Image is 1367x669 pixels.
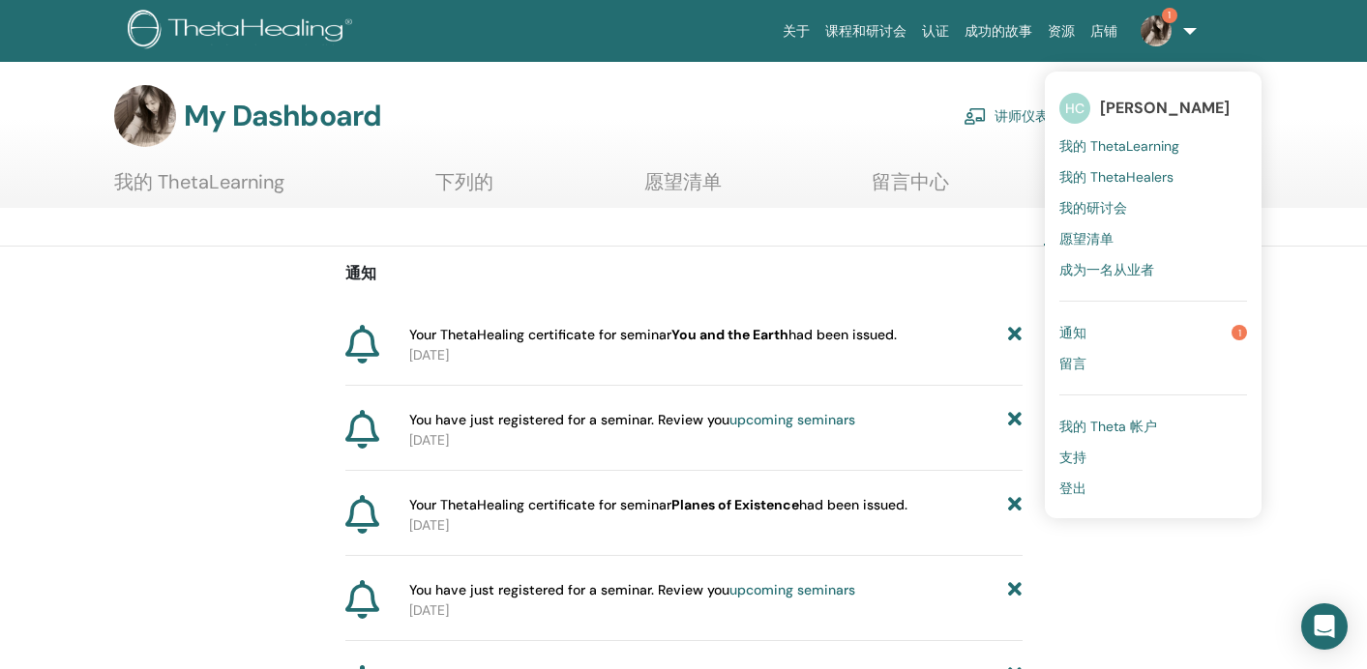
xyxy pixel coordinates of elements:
a: 店铺 [1083,14,1125,49]
a: 通知1 [1059,317,1247,348]
span: 支持 [1059,449,1086,466]
span: 愿望清单 [1059,230,1114,247]
a: 登出 [1059,473,1247,504]
h3: My Dashboard [184,99,381,133]
span: 留言 [1059,355,1086,372]
img: default.jpg [114,85,176,147]
span: 登出 [1059,480,1086,497]
a: 成功的故事 [957,14,1040,49]
span: HC [1059,93,1090,124]
span: You have just registered for a seminar. Review you [409,580,855,600]
a: 我的 ThetaLearning [114,170,284,208]
a: 成为一名从业者 [1059,254,1247,285]
span: 1 [1232,325,1247,340]
span: 成为一名从业者 [1059,261,1154,278]
span: 通知 [1059,324,1086,341]
a: 我的研讨会 [1059,192,1247,223]
a: 关于 [775,14,817,49]
p: [DATE] [409,430,1023,451]
a: HC[PERSON_NAME] [1059,86,1247,131]
span: Your ThetaHealing certificate for seminar had been issued. [409,325,897,345]
span: Your ThetaHealing certificate for seminar had been issued. [409,495,907,515]
img: default.jpg [1141,15,1172,46]
a: upcoming seminars [729,411,855,428]
ul: 1 [1045,72,1262,518]
p: 通知 [345,262,1023,285]
b: You and the Earth [671,326,788,343]
span: You have just registered for a seminar. Review you [409,410,855,430]
a: 我的 Theta 帐户 [1059,411,1247,442]
a: 讲师仪表板 [964,95,1062,137]
span: [PERSON_NAME] [1100,98,1230,118]
span: 我的 ThetaHealers [1059,168,1174,186]
a: 愿望清单 [644,170,722,208]
span: 1 [1162,8,1177,23]
a: 留言中心 [872,170,949,208]
p: [DATE] [409,515,1023,536]
a: 认证 [914,14,957,49]
img: chalkboard-teacher.svg [964,107,987,125]
div: Open Intercom Messenger [1301,603,1348,650]
b: Planes of Existence [671,496,799,513]
a: 资源 [1040,14,1083,49]
a: upcoming seminars [729,581,855,598]
a: 我的 ThetaLearning [1059,131,1247,161]
p: [DATE] [409,345,1023,365]
a: 下列的 [435,170,493,208]
span: 我的研讨会 [1059,199,1127,217]
img: logo.png [128,10,359,53]
a: 愿望清单 [1059,223,1247,254]
a: 留言 [1059,348,1247,379]
a: 我的 ThetaHealers [1059,161,1247,192]
a: 课程和研讨会 [817,14,914,49]
p: [DATE] [409,600,1023,621]
span: 我的 ThetaLearning [1059,137,1179,155]
a: 支持 [1059,442,1247,473]
span: 我的 Theta 帐户 [1059,418,1157,435]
